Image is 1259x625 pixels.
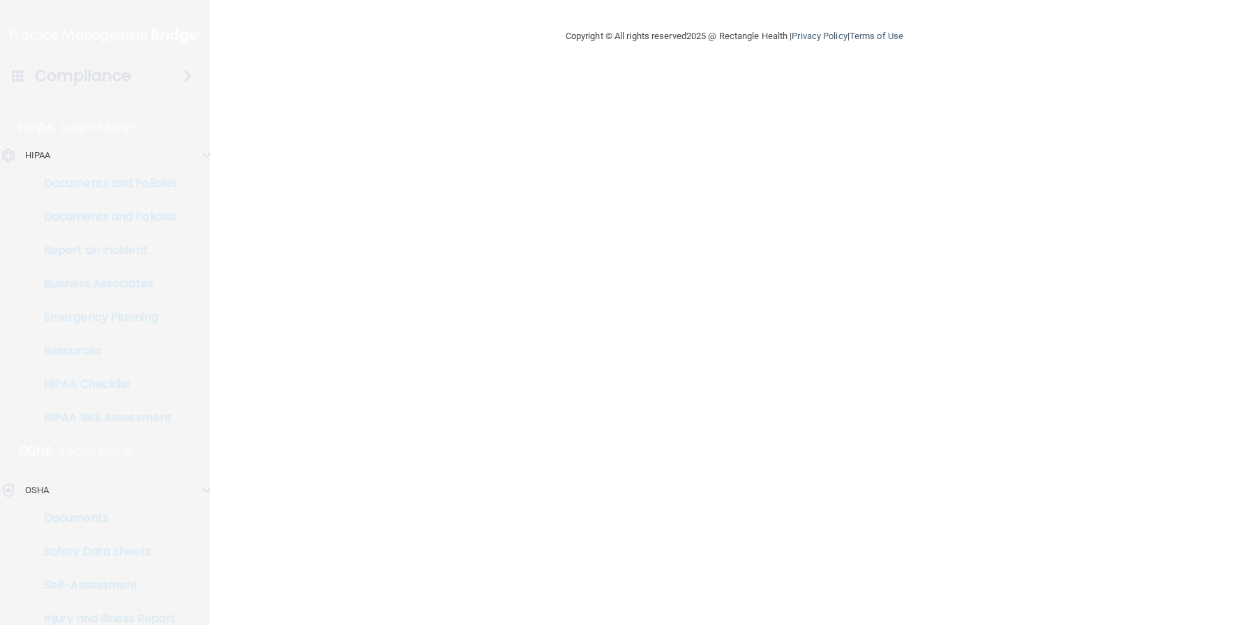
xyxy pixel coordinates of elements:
p: Learn More! [61,119,135,136]
p: Emergency Planning [9,310,199,324]
p: Documents and Policies [9,176,199,190]
h4: Compliance [35,66,132,86]
p: HIPAA Checklist [9,377,199,391]
p: Self-Assessment [9,578,199,592]
a: Privacy Policy [792,31,847,41]
p: Learn More! [61,443,135,460]
p: OSHA [25,482,49,499]
p: HIPAA Risk Assessment [9,411,199,425]
p: Business Associates [9,277,199,291]
p: Documents [9,511,199,525]
a: Terms of Use [850,31,903,41]
p: Report an Incident [9,243,199,257]
div: Copyright © All rights reserved 2025 @ Rectangle Health | | [480,14,989,59]
p: Resources [9,344,199,358]
p: HIPAA [19,119,54,136]
p: OSHA [19,443,54,460]
p: Documents and Policies [9,210,199,224]
img: PMB logo [10,22,199,50]
p: HIPAA [25,147,51,164]
p: Safety Data Sheets [9,545,199,559]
